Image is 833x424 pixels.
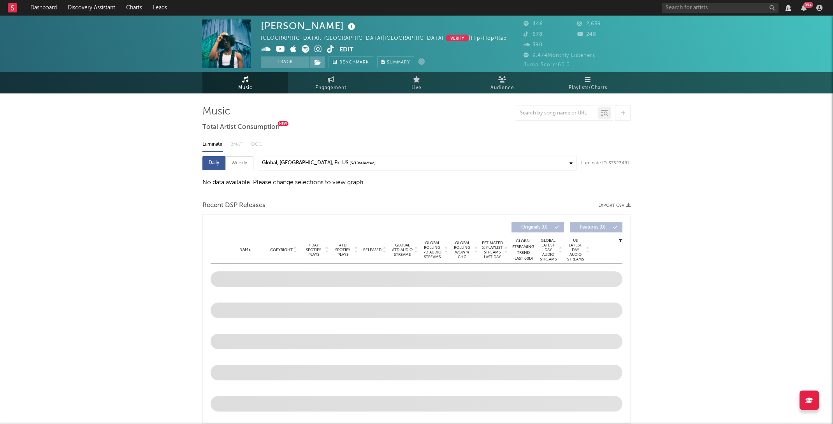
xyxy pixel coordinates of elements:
[363,248,381,252] span: Released
[262,158,348,168] div: Global, [GEOGRAPHIC_DATA], Ex-US
[570,222,622,232] button: Features(0)
[524,21,543,26] span: 446
[577,32,596,37] span: 248
[226,247,264,253] div: Name
[339,45,353,55] button: Edit
[482,241,503,259] span: Estimated % Playlist Streams Last Day
[575,225,611,230] span: Features ( 0 )
[288,72,374,93] a: Engagement
[332,243,353,257] span: ATD Spotify Plays
[422,241,443,259] span: Global Rolling 7D Audio Streams
[459,72,545,93] a: Audience
[490,83,514,93] span: Audience
[261,19,357,32] div: [PERSON_NAME]
[517,225,552,230] span: Originals ( 0 )
[452,241,473,259] span: Global Rolling WoW % Chg
[446,35,469,41] button: Verify
[524,42,543,48] span: 390
[524,53,595,58] span: 9,474 Monthly Listeners
[387,60,410,65] span: Summary
[524,32,543,37] span: 678
[392,243,413,257] span: Global ATD Audio Streams
[662,3,779,13] input: Search for artists
[566,238,585,262] span: US Latest Day Audio Streams
[801,5,807,11] button: 99+
[202,138,223,151] div: Luminate
[278,121,288,126] div: New
[261,56,309,68] button: Track
[516,110,598,116] input: Search by song name or URL
[238,83,253,93] span: Music
[539,238,557,262] span: Global Latest Day Audio Streams
[202,178,631,187] div: No data available. Please change selections to view graph.
[577,21,601,26] span: 2,659
[303,243,324,257] span: 7 Day Spotify Plays
[598,203,631,208] button: Export CSV
[569,83,607,93] span: Playlists/Charts
[524,62,570,67] span: Jump Score: 60.0
[270,248,293,252] span: Copyright
[202,201,265,210] span: Recent DSP Releases
[202,156,225,170] div: Daily
[315,83,346,93] span: Engagement
[581,158,631,168] div: Luminate ID: 37523461
[411,83,422,93] span: Live
[545,72,631,93] a: Playlists/Charts
[511,222,564,232] button: Originals(0)
[377,56,414,68] button: Summary
[225,156,253,170] div: Weekly
[261,34,525,43] div: [GEOGRAPHIC_DATA], [GEOGRAPHIC_DATA] | [GEOGRAPHIC_DATA] | Hip-Hop/Rap
[329,56,373,68] a: Benchmark
[374,72,459,93] a: Live
[511,238,535,262] div: Global Streaming Trend (Last 60D)
[339,58,369,67] span: Benchmark
[803,2,813,8] div: 99 +
[350,158,376,168] span: ( 3 / 10 selected)
[202,72,288,93] a: Music
[202,123,279,132] span: Total Artist Consumption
